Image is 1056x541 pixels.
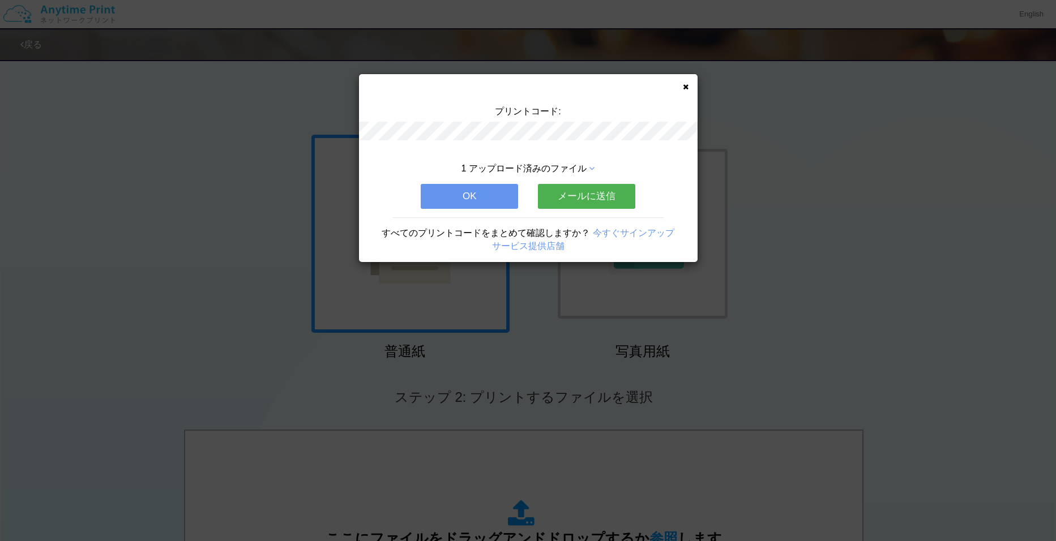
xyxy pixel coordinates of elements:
span: すべてのプリントコードをまとめて確認しますか？ [382,228,590,238]
button: OK [421,184,518,209]
span: プリントコード: [495,106,561,116]
a: サービス提供店舗 [492,241,565,251]
button: メールに送信 [538,184,635,209]
a: 今すぐサインアップ [593,228,674,238]
span: 1 アップロード済みのファイル [461,164,587,173]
